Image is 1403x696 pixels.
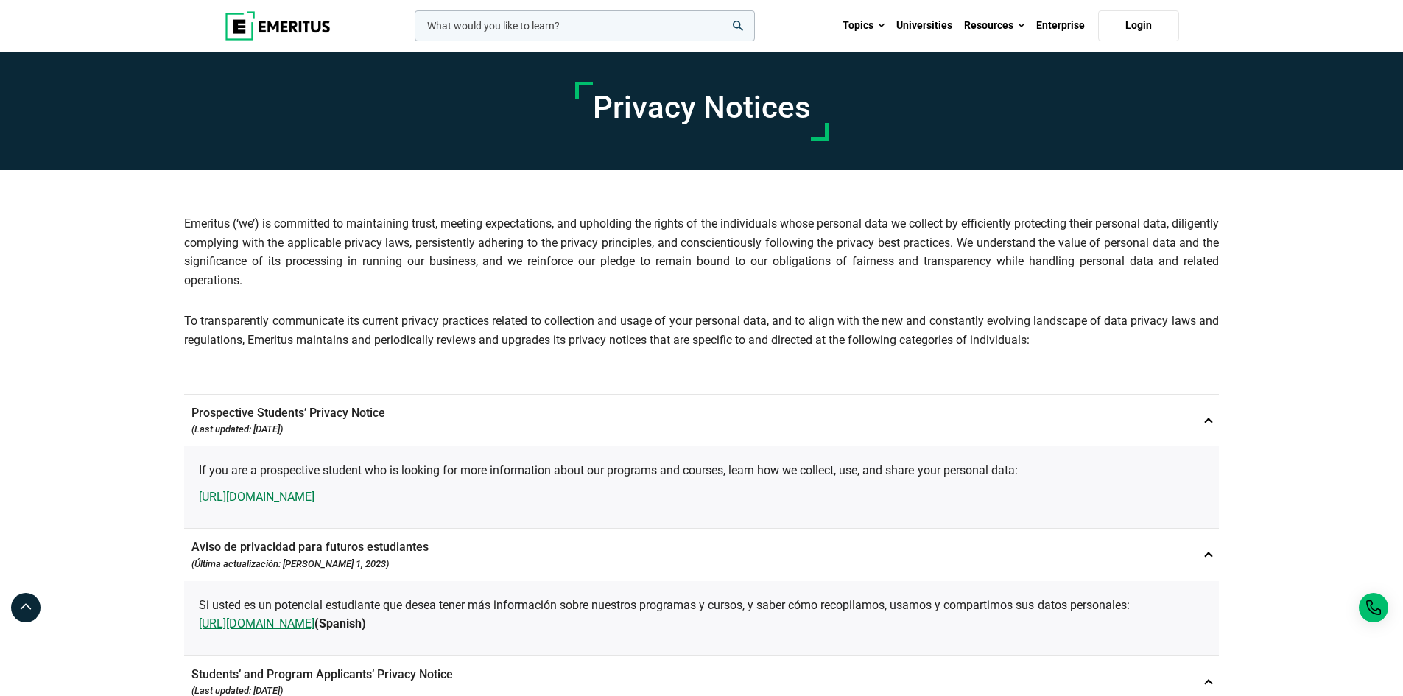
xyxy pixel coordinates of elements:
[184,170,1219,297] p: Emeritus (‘we’) is committed to maintaining trust, meeting expectations, and upholding the rights...
[593,89,811,126] h1: Privacy Notices
[199,614,314,633] a: [URL][DOMAIN_NAME]
[184,395,1219,446] p: Prospective Students’ Privacy Notice
[191,685,283,696] i: (Last updated: [DATE])
[415,10,755,41] input: woocommerce-product-search-field-0
[191,423,283,435] i: (Last updated: [DATE])
[184,312,1219,349] p: To transparently communicate its current privacy practices related to collection and usage of you...
[199,616,366,630] strong: (Spanish)
[199,461,1204,480] p: If you are a prospective student who is looking for more information about our programs and cours...
[1098,10,1179,41] a: Login
[191,558,389,569] i: (Última actualización: [PERSON_NAME] 1, 2023)
[199,488,314,507] a: [URL][DOMAIN_NAME]
[184,529,1219,580] p: Aviso de privacidad para futuros estudiantes
[199,596,1204,633] p: Si usted es un potencial estudiante que desea tener más información sobre nuestros programas y cu...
